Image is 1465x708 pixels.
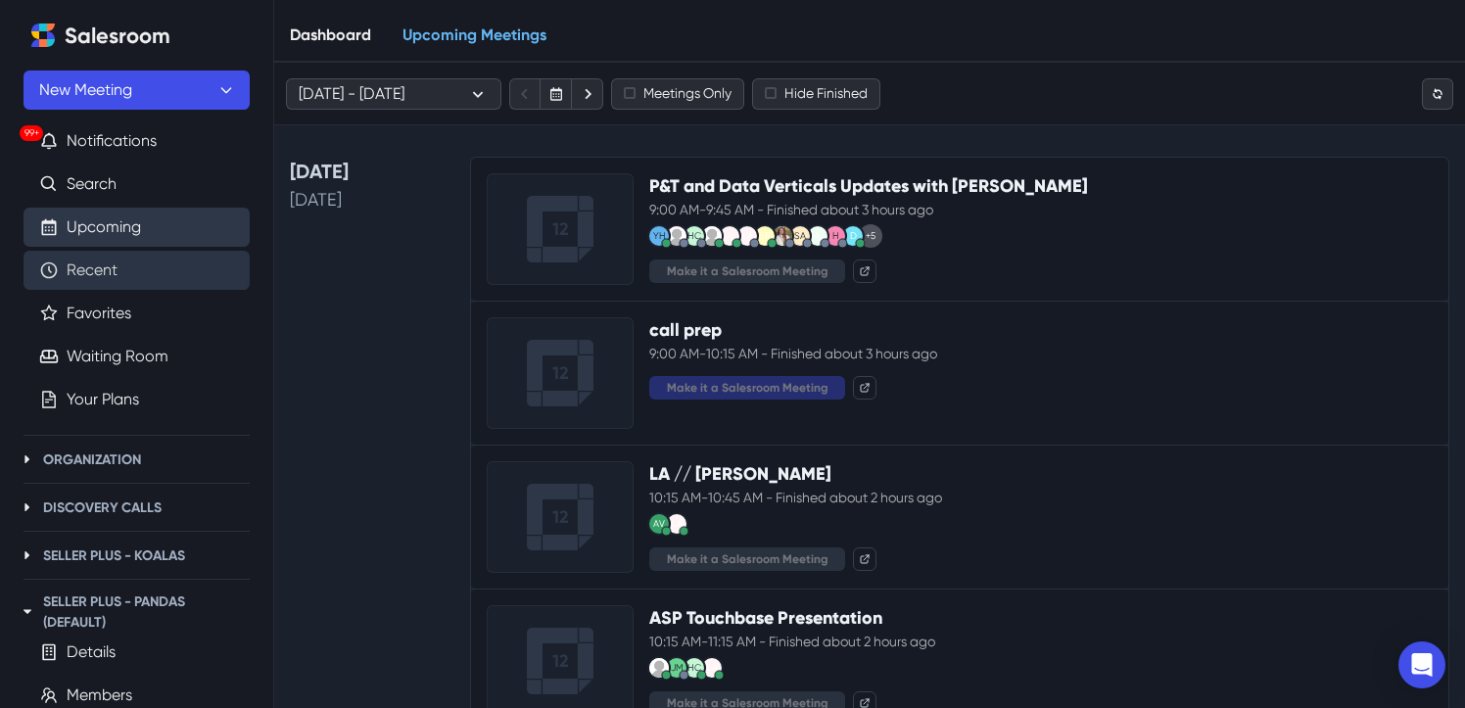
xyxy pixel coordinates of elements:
[707,663,718,673] div: Leigh Ann
[541,78,572,110] button: Today
[552,504,569,531] p: 12
[387,9,562,63] a: Upcoming Meetings
[649,200,1433,220] p: 9:00 AM - 9:45 AM - Finished about 3 hours ago
[752,78,880,110] button: Hide Finished
[773,226,792,246] img: Mary Kate
[67,684,132,707] a: Members
[649,344,1433,364] p: 9:00 AM - 10:15 AM - Finished about 3 hours ago
[24,71,250,110] button: New Meeting
[611,78,744,110] button: Meetings Only
[850,231,857,241] div: dimitrije.tasic@5rr5.co
[552,648,569,675] p: 12
[672,519,683,529] div: Leigh Ann
[653,519,665,529] div: Andy Voloschin
[67,388,139,411] a: Your Plans
[671,663,684,673] div: Jared McMillan
[649,175,1088,197] a: P&T and Data Verticals Updates with [PERSON_NAME]
[24,16,63,55] a: Home
[274,9,387,63] a: Dashboard
[687,663,701,673] div: Hermann Cardona
[702,226,722,246] img: Kyle Tran
[67,172,117,196] a: Search
[16,600,39,624] button: Toggle Seller Plus - Pandas
[649,488,1433,508] p: 10:15 AM - 10:45 AM - Finished about 2 hours ago
[43,449,141,470] p: Organization
[43,591,250,633] p: Seller Plus - Pandas (Default)
[649,260,845,283] button: Make it a Salesroom Meeting
[759,231,771,241] div: Sofie Perlman
[853,376,876,400] a: View in Calendar
[67,640,116,664] a: Details
[859,224,882,248] span: +5
[509,78,541,110] button: Previous week
[43,545,185,566] p: Seller Plus - Koalas
[742,231,753,241] div: Leigh Ann
[286,78,501,110] button: [DATE] - [DATE]
[16,448,39,471] button: Toggle Organization
[853,260,876,283] a: View in Calendar
[649,607,882,629] a: ASP Touchbase Presentation
[43,497,162,518] p: Discovery Calls
[667,226,686,246] img: Ross Holden
[1422,78,1453,110] button: Refetch events
[649,632,1433,652] p: 10:15 AM - 11:15 AM - Finished about 2 hours ago
[727,231,732,241] div: aaron.gold@fiverr.com
[649,547,845,571] button: Make it a Salesroom Meeting
[16,496,39,519] button: Toggle Discovery Calls
[67,259,118,282] a: Recent
[16,543,39,567] button: Toggle Seller Plus - Koalas
[649,376,845,400] button: Make it a Salesroom Meeting
[815,231,821,241] div: anat.alagem@fiverr.com
[687,231,701,241] div: Hermann Cardona
[649,463,831,485] a: LA // [PERSON_NAME]
[552,360,569,387] p: 12
[67,345,168,368] a: Waiting Room
[1398,641,1445,688] div: Open Intercom Messenger
[653,231,666,241] div: Yael Halle-Niv
[67,302,131,325] a: Favorites
[290,186,447,212] p: [DATE]
[290,157,447,186] p: [DATE]
[794,231,806,241] div: SP CSM ALL
[832,231,839,241] div: hagai.greenfeld@fiverr.com
[24,121,250,161] button: 99+Notifications
[67,215,141,239] a: Upcoming
[649,658,669,678] img: Kyle Tran
[572,78,603,110] button: Next week
[552,216,569,243] p: 12
[649,319,722,341] a: call prep
[65,24,170,49] h2: Salesroom
[853,547,876,571] a: View in Calendar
